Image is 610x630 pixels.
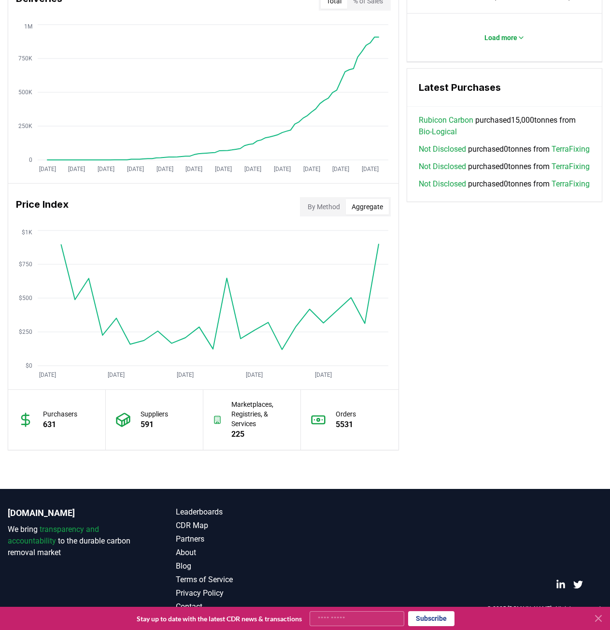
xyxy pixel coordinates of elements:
p: 631 [43,419,77,430]
span: purchased 0 tonnes from [419,161,590,172]
tspan: [DATE] [274,166,291,172]
tspan: [DATE] [303,166,320,172]
button: Aggregate [346,199,389,215]
a: Not Disclosed [419,178,466,190]
tspan: [DATE] [98,166,114,172]
p: [DOMAIN_NAME] [8,506,137,520]
a: Terms of Service [176,574,305,586]
tspan: $500 [19,295,32,301]
tspan: [DATE] [362,166,379,172]
a: TerraFixing [552,143,590,155]
tspan: [DATE] [215,166,232,172]
a: Contact [176,601,305,613]
p: Orders [336,409,356,419]
tspan: [DATE] [156,166,173,172]
span: purchased 0 tonnes from [419,178,590,190]
a: Not Disclosed [419,143,466,155]
tspan: [DATE] [185,166,202,172]
button: By Method [302,199,346,215]
a: About [176,547,305,558]
tspan: $750 [19,261,32,268]
a: Not Disclosed [419,161,466,172]
a: Blog [176,560,305,572]
a: TerraFixing [552,161,590,172]
a: CDR Map [176,520,305,531]
tspan: [DATE] [39,372,56,378]
p: We bring to the durable carbon removal market [8,524,137,558]
tspan: [DATE] [108,372,125,378]
tspan: [DATE] [177,372,194,378]
a: Privacy Policy [176,587,305,599]
a: Partners [176,533,305,545]
a: Bio-Logical [419,126,457,138]
a: Rubicon Carbon [419,115,473,126]
a: Leaderboards [176,506,305,518]
p: Load more [484,33,517,43]
tspan: [DATE] [315,372,332,378]
button: Load more [477,28,533,47]
h3: Price Index [16,197,69,216]
tspan: $1K [22,229,32,236]
p: 5531 [336,419,356,430]
p: Marketplaces, Registries, & Services [231,400,291,429]
tspan: 250K [18,123,32,129]
span: transparency and accountability [8,525,99,545]
tspan: [DATE] [246,372,263,378]
p: © 2025 [DOMAIN_NAME]. All rights reserved. [487,605,602,613]
tspan: 1M [24,23,32,30]
span: purchased 15,000 tonnes from [419,115,590,138]
tspan: 500K [18,89,32,96]
tspan: [DATE] [127,166,144,172]
p: 591 [141,419,168,430]
a: TerraFixing [552,178,590,190]
tspan: $250 [19,329,32,335]
a: Twitter [573,580,583,589]
tspan: [DATE] [332,166,349,172]
tspan: 750K [18,55,32,62]
tspan: [DATE] [244,166,261,172]
a: LinkedIn [556,580,566,589]
p: 225 [231,429,291,440]
p: Purchasers [43,409,77,419]
tspan: 0 [29,157,32,163]
p: Suppliers [141,409,168,419]
span: purchased 0 tonnes from [419,143,590,155]
h3: Latest Purchases [419,80,590,95]
tspan: $0 [26,362,32,369]
tspan: [DATE] [68,166,85,172]
tspan: [DATE] [39,166,56,172]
